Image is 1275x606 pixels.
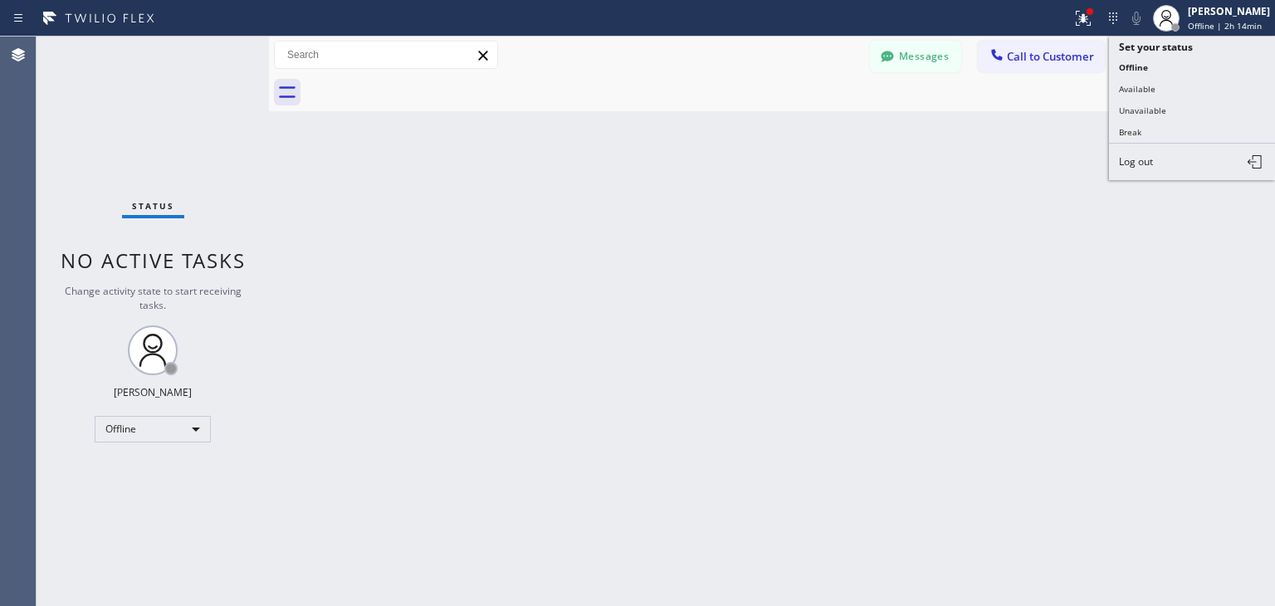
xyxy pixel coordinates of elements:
[132,200,174,212] span: Status
[1188,20,1262,32] span: Offline | 2h 14min
[1188,4,1270,18] div: [PERSON_NAME]
[114,385,192,399] div: [PERSON_NAME]
[978,41,1105,72] button: Call to Customer
[1007,49,1094,64] span: Call to Customer
[61,247,246,274] span: No active tasks
[95,416,211,442] div: Offline
[1125,7,1148,30] button: Mute
[65,284,242,312] span: Change activity state to start receiving tasks.
[275,42,497,68] input: Search
[870,41,961,72] button: Messages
